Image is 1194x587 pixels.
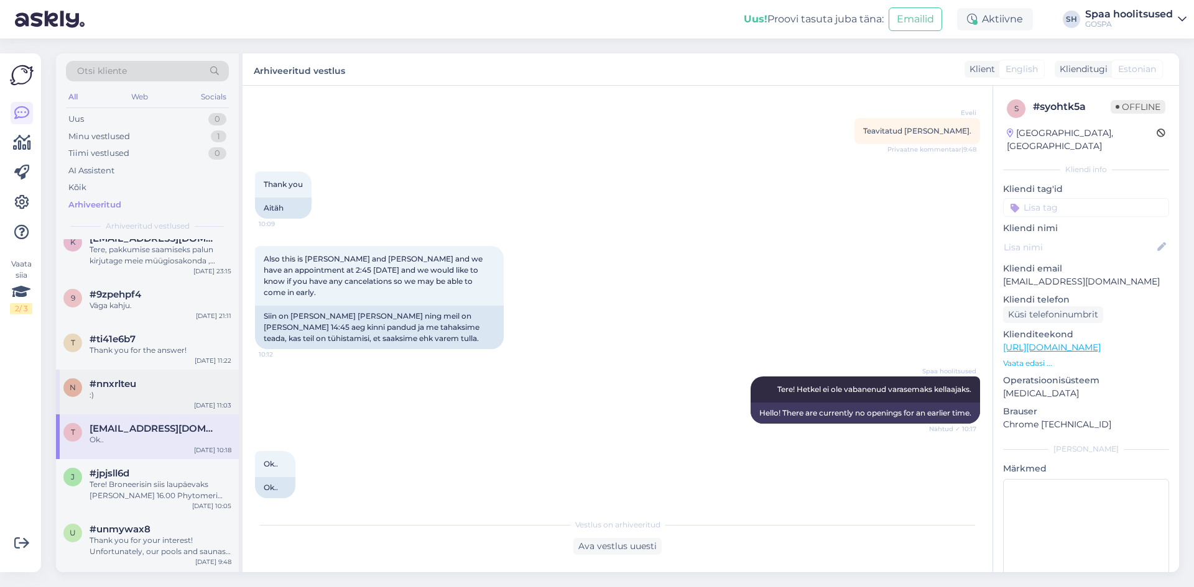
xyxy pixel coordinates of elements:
span: Offline [1111,100,1165,114]
span: 10:12 [259,350,305,359]
span: Estonian [1118,63,1156,76]
p: Operatsioonisüsteem [1003,374,1169,387]
p: Kliendi tag'id [1003,183,1169,196]
div: 2 / 3 [10,303,32,314]
div: Spaa hoolitsused [1085,9,1173,19]
div: Minu vestlused [68,130,130,143]
div: Klienditugi [1055,63,1108,76]
span: Tere! Hetkel ei ole vabanenud varasemaks kellaajaks. [777,385,971,394]
span: t [71,338,75,347]
div: Küsi telefoninumbrit [1003,306,1103,323]
div: :) [90,389,231,401]
div: [DATE] 10:18 [194,445,231,455]
div: [DATE] 11:03 [194,401,231,410]
div: Aitäh [255,198,312,219]
div: 1 [211,130,226,143]
div: GOSPA [1085,19,1173,29]
span: Nähtud ✓ 10:17 [929,424,976,434]
span: u [70,528,76,537]
div: All [66,89,80,105]
label: Arhiveeritud vestlus [254,61,345,78]
span: Arhiveeritud vestlused [106,221,190,232]
p: Kliendi email [1003,262,1169,275]
div: [DATE] 21:11 [196,311,231,321]
div: 0 [208,147,226,160]
p: Kliendi telefon [1003,293,1169,306]
div: Vaata siia [10,258,32,314]
div: [DATE] 11:22 [195,356,231,365]
b: Uus! [744,13,767,25]
a: Spaa hoolitsusedGOSPA [1085,9,1187,29]
span: Ok.. [264,459,278,468]
div: 0 [208,113,226,125]
span: Also this is [PERSON_NAME] and [PERSON_NAME] and we have an appointment at 2:45 [DATE] and we wou... [264,254,484,297]
span: 9 [71,293,75,303]
p: Klienditeekond [1003,328,1169,341]
div: Kliendi info [1003,164,1169,175]
span: Teavitatud [PERSON_NAME]. [863,126,971,135]
div: Tere! Broneerisin siis laupäevaks [PERSON_NAME] 16.00 Phytomeri kehahoolitsuse. [90,479,231,501]
div: Siin on [PERSON_NAME] [PERSON_NAME] ning meil on [PERSON_NAME] 14:45 aeg kinni pandud ja me tahak... [255,306,504,349]
div: Proovi tasuta juba täna: [744,12,884,27]
div: Hello! There are currently no openings for an earlier time. [751,403,980,424]
div: Ava vestlus uuesti [573,538,662,555]
input: Lisa tag [1003,198,1169,217]
span: Privaatne kommentaar | 9:48 [887,145,976,154]
span: English [1006,63,1038,76]
span: Vestlus on arhiveeritud [575,519,660,530]
span: #unmywax8 [90,524,150,535]
span: townesd@hotmail.com [90,423,219,434]
span: Spaa hoolitsused [922,366,976,376]
p: Märkmed [1003,462,1169,475]
div: Thank you for your interest! Unfortunately, our pools and saunas are currently closed due to an u... [90,535,231,557]
div: [GEOGRAPHIC_DATA], [GEOGRAPHIC_DATA] [1007,127,1157,153]
span: n [70,383,76,392]
div: SH [1063,11,1080,28]
div: Ok.. [255,477,295,498]
div: Uus [68,113,84,125]
p: Vaata edasi ... [1003,358,1169,369]
span: j [71,472,75,481]
img: Askly Logo [10,63,34,87]
p: Brauser [1003,405,1169,418]
div: Kõik [68,181,86,194]
div: [DATE] 9:48 [195,557,231,567]
p: Kliendi nimi [1003,222,1169,235]
div: Thank you for the answer! [90,345,231,356]
div: Klient [965,63,995,76]
p: [EMAIL_ADDRESS][DOMAIN_NAME] [1003,275,1169,288]
span: 10:09 [259,219,305,229]
div: Tiimi vestlused [68,147,129,160]
span: #jpjsll6d [90,468,129,479]
div: Socials [198,89,229,105]
a: [URL][DOMAIN_NAME] [1003,342,1101,353]
input: Lisa nimi [1004,240,1155,254]
div: Tere, pakkumise saamiseks palun kirjutage meie müügiosakonda ,[EMAIL_ADDRESS][DOMAIN_NAME]! [90,244,231,266]
span: #ti41e6b7 [90,334,136,345]
span: s [1014,104,1019,113]
p: [MEDICAL_DATA] [1003,387,1169,400]
div: [DATE] 23:15 [193,266,231,276]
div: [PERSON_NAME] [1003,444,1169,455]
div: [DATE] 10:05 [192,501,231,511]
div: Arhiveeritud [68,199,121,211]
button: Emailid [889,7,942,31]
span: Thank you [264,180,303,189]
span: #nnxrlteu [90,378,136,389]
span: Otsi kliente [77,65,127,78]
span: t [71,427,75,437]
span: #9zpehpf4 [90,289,141,300]
span: 10:18 [259,499,305,508]
div: Aktiivne [957,8,1033,30]
span: k [70,237,76,247]
div: AI Assistent [68,165,114,177]
p: Chrome [TECHNICAL_ID] [1003,418,1169,431]
div: Ok.. [90,434,231,445]
div: Web [129,89,150,105]
span: Eveli [930,108,976,117]
div: Väga kahju. [90,300,231,311]
div: # syohtk5a [1033,99,1111,114]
